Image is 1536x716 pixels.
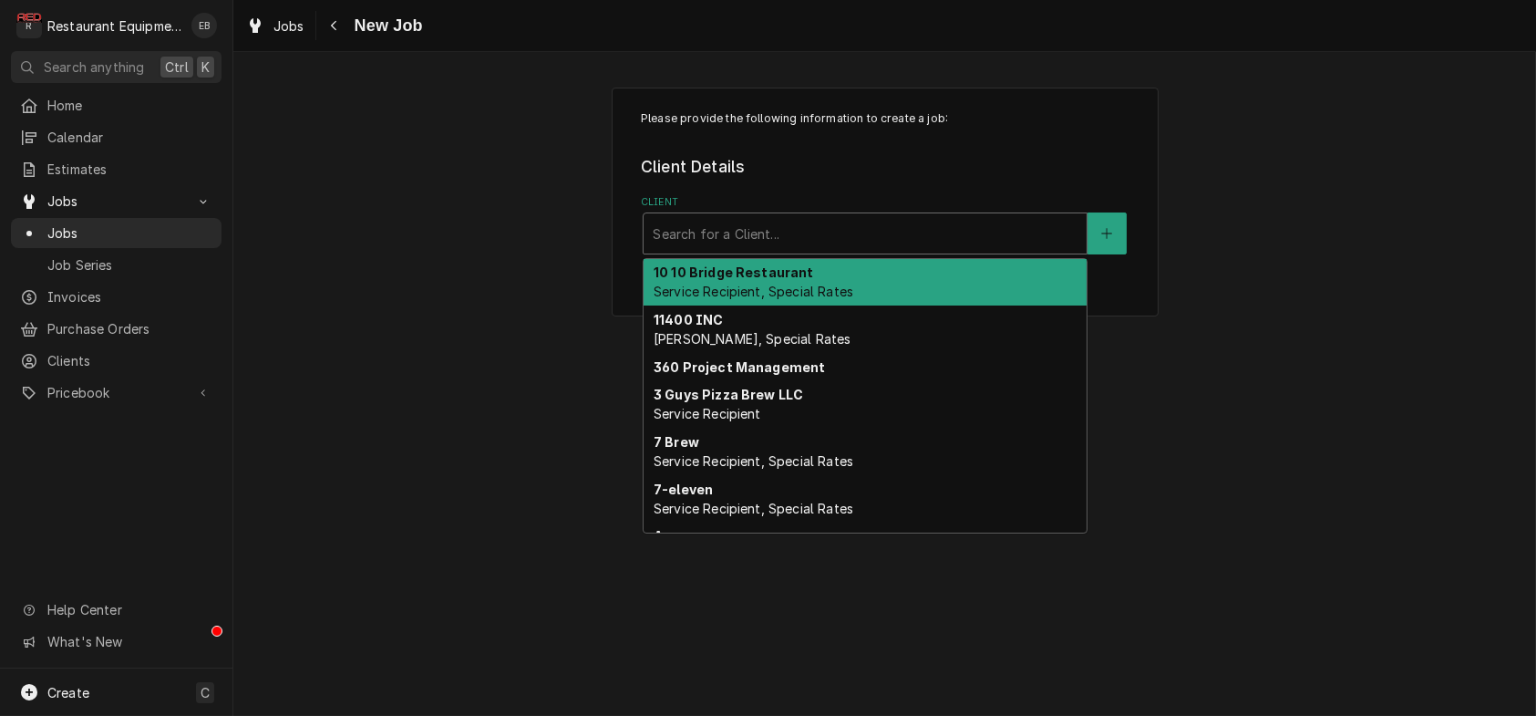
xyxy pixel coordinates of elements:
[654,482,713,497] strong: 7-eleven
[654,406,761,421] span: Service Recipient
[641,195,1129,254] div: Client
[47,223,212,243] span: Jobs
[654,501,853,516] span: Service Recipient, Special Rates
[654,453,853,469] span: Service Recipient, Special Rates
[11,154,222,184] a: Estimates
[47,319,212,338] span: Purchase Orders
[47,128,212,147] span: Calendar
[641,155,1129,179] legend: Client Details
[654,284,853,299] span: Service Recipient, Special Rates
[44,57,144,77] span: Search anything
[47,632,211,651] span: What's New
[612,88,1159,316] div: Job Create/Update
[654,265,814,280] strong: 10 10 Bridge Restaurant
[654,528,709,544] strong: Accurex
[11,346,222,376] a: Clients
[47,351,212,370] span: Clients
[47,600,211,619] span: Help Center
[47,685,89,700] span: Create
[654,434,699,450] strong: 7 Brew
[320,11,349,40] button: Navigate back
[165,57,189,77] span: Ctrl
[11,51,222,83] button: Search anythingCtrlK
[654,331,850,347] span: [PERSON_NAME], Special Rates
[47,96,212,115] span: Home
[11,378,222,408] a: Go to Pricebook
[47,255,212,275] span: Job Series
[273,16,304,36] span: Jobs
[11,90,222,120] a: Home
[191,13,217,38] div: EB
[47,287,212,306] span: Invoices
[11,627,222,657] a: Go to What's New
[16,13,42,38] div: R
[11,122,222,152] a: Calendar
[11,282,222,312] a: Invoices
[1101,227,1112,240] svg: Create New Client
[641,195,1129,210] label: Client
[47,383,185,402] span: Pricebook
[201,683,210,702] span: C
[191,13,217,38] div: Emily Bird's Avatar
[11,186,222,216] a: Go to Jobs
[349,14,423,38] span: New Job
[654,359,826,375] strong: 360 Project Management
[47,16,181,36] div: Restaurant Equipment Diagnostics
[1088,213,1126,254] button: Create New Client
[654,387,803,402] strong: 3 Guys Pizza Brew LLC
[47,192,185,211] span: Jobs
[47,160,212,179] span: Estimates
[201,57,210,77] span: K
[11,218,222,248] a: Jobs
[11,314,222,344] a: Purchase Orders
[239,11,312,41] a: Jobs
[11,250,222,280] a: Job Series
[16,13,42,38] div: Restaurant Equipment Diagnostics's Avatar
[641,110,1129,127] p: Please provide the following information to create a job:
[654,312,723,327] strong: 11400 INC
[11,595,222,625] a: Go to Help Center
[641,110,1129,254] div: Job Create/Update Form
